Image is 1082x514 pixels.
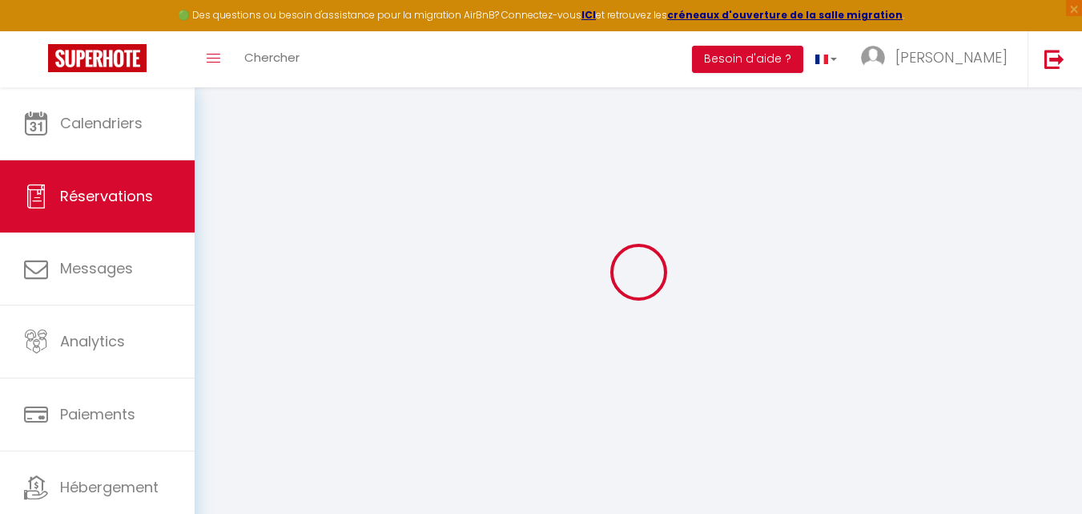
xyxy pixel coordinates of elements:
a: ICI [581,8,596,22]
span: Chercher [244,49,300,66]
button: Ouvrir le widget de chat LiveChat [13,6,61,55]
img: logout [1044,49,1064,69]
span: Calendriers [60,113,143,133]
span: Hébergement [60,477,159,497]
a: ... [PERSON_NAME] [849,31,1028,87]
a: créneaux d'ouverture de la salle migration [667,8,903,22]
span: Messages [60,258,133,278]
span: Paiements [60,404,135,424]
a: Chercher [232,31,312,87]
button: Besoin d'aide ? [692,46,803,73]
img: Super Booking [48,44,147,72]
span: [PERSON_NAME] [895,47,1008,67]
img: ... [861,46,885,70]
span: Analytics [60,331,125,351]
span: Réservations [60,186,153,206]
